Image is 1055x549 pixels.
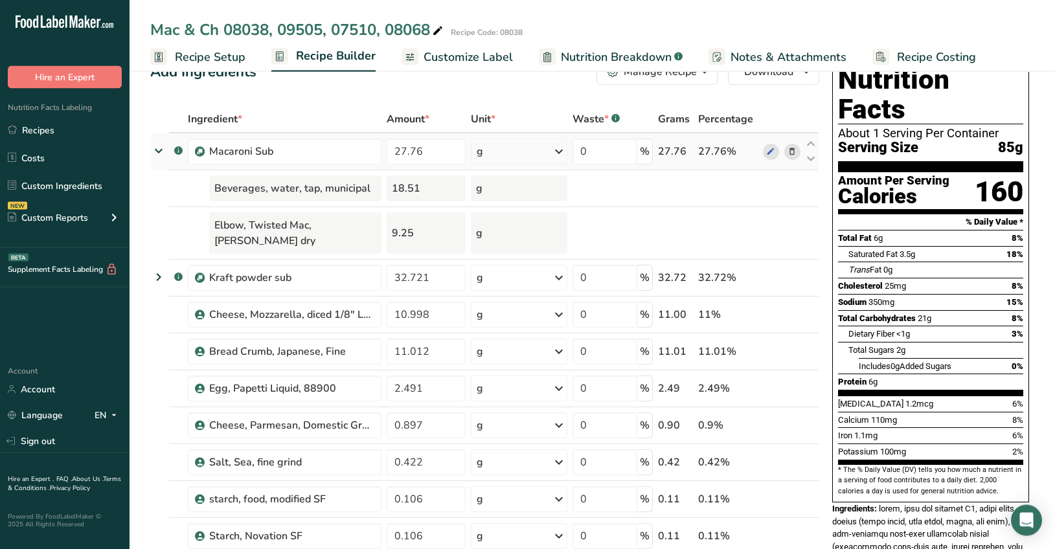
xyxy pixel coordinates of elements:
[477,270,483,286] div: g
[471,111,495,127] span: Unit
[209,175,382,201] div: Beverages, water, tap, municipal
[387,175,465,201] div: 18.51
[573,111,620,127] div: Waste
[838,127,1023,140] div: About 1 Serving Per Container
[731,49,846,66] span: Notes & Attachments
[539,43,683,72] a: Nutrition Breakdown
[698,270,758,286] div: 32.72%
[848,265,870,274] i: Trans
[897,49,976,66] span: Recipe Costing
[1012,431,1023,440] span: 6%
[698,344,758,359] div: 11.01%
[477,454,483,470] div: g
[905,399,933,409] span: 1.2mcg
[271,41,376,73] a: Recipe Builder
[728,59,819,85] button: Download
[896,329,910,339] span: <1g
[838,399,903,409] span: [MEDICAL_DATA]
[624,64,697,80] div: Manage Recipe
[896,345,905,355] span: 2g
[1012,361,1023,371] span: 0%
[838,297,867,307] span: Sodium
[209,418,371,433] div: Cheese, Parmesan, Domestic Grated, Clean Label
[838,65,1023,124] h1: Nutrition Facts
[195,273,205,283] img: Sub Recipe
[859,361,951,371] span: Includes Added Sugars
[209,212,382,254] div: Elbow, Twisted Mac, [PERSON_NAME] dry
[209,144,371,159] div: Macaroni Sub
[891,361,900,371] span: 0g
[1012,447,1023,456] span: 2%
[838,187,949,206] div: Calories
[848,329,894,339] span: Dietary Fiber
[1012,313,1023,323] span: 8%
[848,249,898,259] span: Saturated Fat
[698,454,758,470] div: 0.42%
[838,313,916,323] span: Total Carbohydrates
[838,233,872,243] span: Total Fat
[471,175,568,201] div: g
[658,307,693,322] div: 11.00
[175,49,245,66] span: Recipe Setup
[1011,505,1042,536] div: Open Intercom Messenger
[885,281,906,291] span: 25mg
[72,475,103,484] a: About Us .
[838,431,852,440] span: Iron
[8,202,27,210] div: NEW
[918,313,931,323] span: 21g
[838,465,1023,497] section: * The % Daily Value (DV) tells you how much a nutrient in a serving of food contributes to a dail...
[150,18,446,41] div: Mac & Ch 08038, 09505, 07510, 08068
[871,415,897,425] span: 110mg
[838,377,867,387] span: Protein
[209,344,371,359] div: Bread Crumb, Japanese, Fine
[698,491,758,507] div: 0.11%
[209,454,371,470] div: Salt, Sea, fine grind
[854,431,878,440] span: 1.1mg
[698,307,758,322] div: 11%
[8,475,121,493] a: Terms & Conditions .
[698,381,758,396] div: 2.49%
[477,381,483,396] div: g
[8,254,28,262] div: BETA
[209,270,371,286] div: Kraft powder sub
[998,140,1023,156] span: 85g
[872,43,976,72] a: Recipe Costing
[8,211,88,225] div: Custom Reports
[209,381,371,396] div: Egg, Papetti Liquid, 88900
[658,270,693,286] div: 32.72
[1006,249,1023,259] span: 18%
[658,344,693,359] div: 11.01
[477,418,483,433] div: g
[1012,415,1023,425] span: 8%
[900,249,915,259] span: 3.5g
[1012,399,1023,409] span: 6%
[838,175,949,187] div: Amount Per Serving
[150,62,256,83] div: Add Ingredients
[477,307,483,322] div: g
[296,47,376,65] span: Recipe Builder
[838,281,883,291] span: Cholesterol
[698,144,758,159] div: 27.76%
[477,344,483,359] div: g
[50,484,90,493] a: Privacy Policy
[1012,329,1023,339] span: 3%
[1006,297,1023,307] span: 15%
[195,147,205,157] img: Sub Recipe
[471,212,568,254] div: g
[658,491,693,507] div: 0.11
[8,404,63,427] a: Language
[1012,281,1023,291] span: 8%
[477,491,483,507] div: g
[424,49,513,66] span: Customize Label
[658,381,693,396] div: 2.49
[150,43,245,72] a: Recipe Setup
[596,59,718,85] button: Manage Recipe
[975,175,1023,209] div: 160
[8,475,54,484] a: Hire an Expert .
[56,475,72,484] a: FAQ .
[658,418,693,433] div: 0.90
[1012,233,1023,243] span: 8%
[451,27,523,38] div: Recipe Code: 08038
[477,528,483,544] div: g
[838,214,1023,230] section: % Daily Value *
